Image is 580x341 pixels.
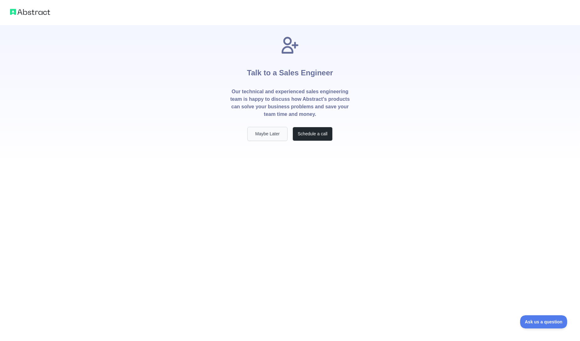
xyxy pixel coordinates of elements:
button: Maybe Later [247,127,287,141]
button: Schedule a call [293,127,333,141]
h1: Talk to a Sales Engineer [247,55,333,88]
iframe: Toggle Customer Support [520,315,567,328]
p: Our technical and experienced sales engineering team is happy to discuss how Abstract's products ... [230,88,350,118]
img: Abstract logo [10,8,50,16]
